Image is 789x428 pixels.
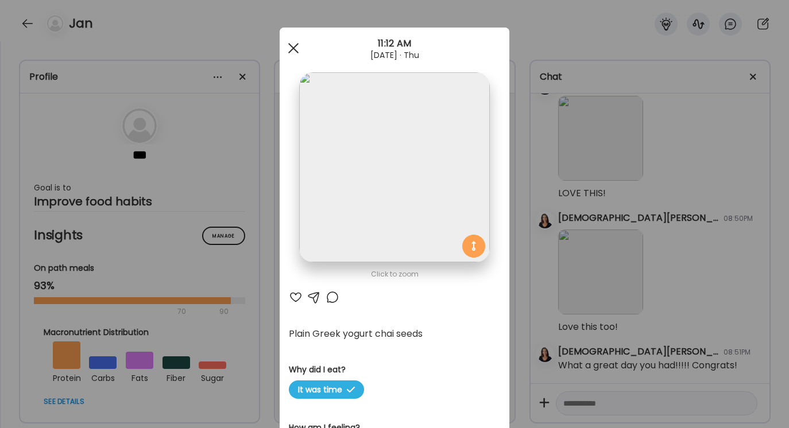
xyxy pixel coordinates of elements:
[280,37,509,50] div: 11:12 AM
[289,267,500,281] div: Click to zoom
[289,380,364,399] span: It was time
[289,364,500,376] h3: Why did I eat?
[289,327,500,341] div: Plain Greek yogurt chai seeds
[280,50,509,60] div: [DATE] · Thu
[299,72,489,262] img: images%2FgxsDnAh2j9WNQYhcT5jOtutxUNC2%2FsnkcuMiSyHGZb3LAUSXk%2FX7VSC7sEr6iZjgLX8aAu_1080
